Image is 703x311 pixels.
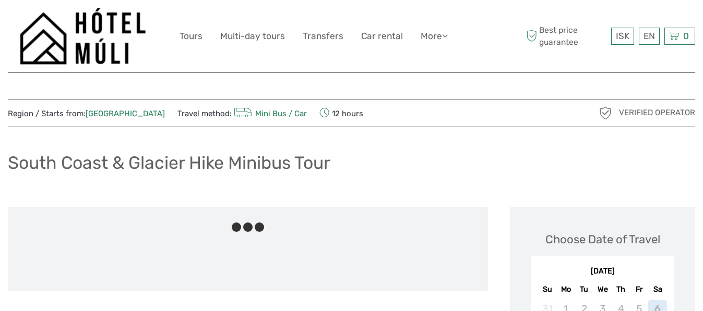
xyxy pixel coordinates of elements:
[531,266,674,277] div: [DATE]
[612,282,630,296] div: Th
[361,29,403,44] a: Car rental
[177,106,307,120] span: Travel method:
[648,282,666,296] div: Sa
[319,106,363,120] span: 12 hours
[575,282,593,296] div: Tu
[523,24,609,47] span: Best price guarantee
[220,29,285,44] a: Multi-day tours
[682,31,690,41] span: 0
[20,8,146,65] img: 1276-09780d38-f550-4f2e-b773-0f2717b8e24e_logo_big.png
[597,105,614,121] img: verified_operator_grey_128.png
[232,109,307,118] a: Mini Bus / Car
[8,108,165,119] span: Region / Starts from:
[421,29,448,44] a: More
[545,231,660,247] div: Choose Date of Travel
[8,152,330,173] h1: South Coast & Glacier Hike Minibus Tour
[557,282,575,296] div: Mo
[538,282,556,296] div: Su
[180,29,202,44] a: Tours
[619,107,695,118] span: Verified Operator
[86,109,165,118] a: [GEOGRAPHIC_DATA]
[616,31,629,41] span: ISK
[593,282,612,296] div: We
[303,29,343,44] a: Transfers
[639,28,660,45] div: EN
[630,282,648,296] div: Fr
